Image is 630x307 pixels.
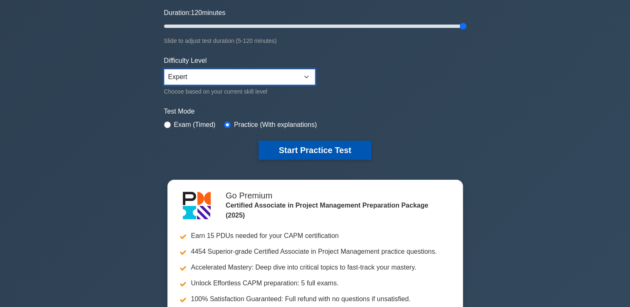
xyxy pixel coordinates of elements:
[164,36,466,46] div: Slide to adjust test duration (5-120 minutes)
[164,87,315,97] div: Choose based on your current skill level
[164,8,226,18] label: Duration: minutes
[174,120,216,130] label: Exam (Timed)
[164,56,207,66] label: Difficulty Level
[259,141,371,160] button: Start Practice Test
[164,106,466,116] label: Test Mode
[234,120,317,130] label: Practice (With explanations)
[191,9,202,16] span: 120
